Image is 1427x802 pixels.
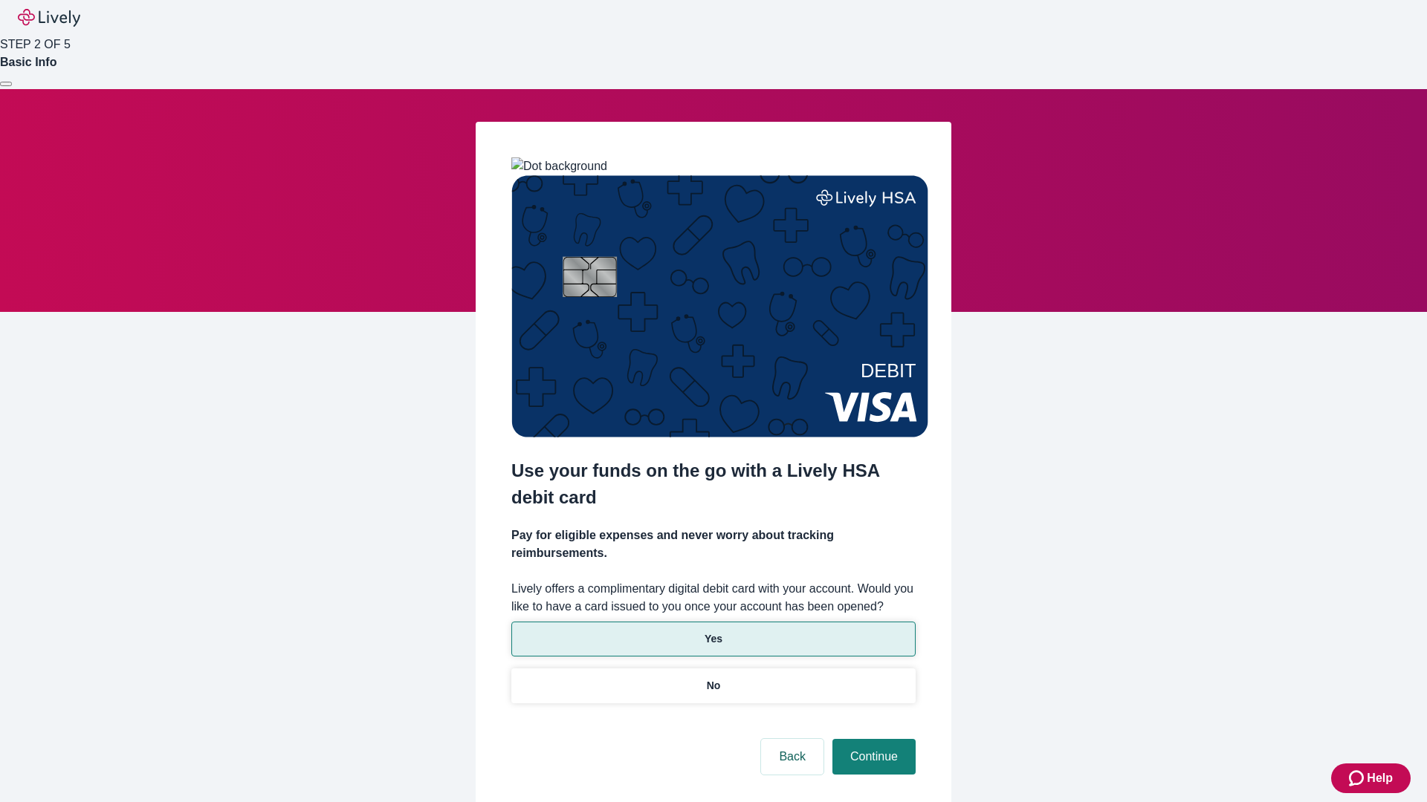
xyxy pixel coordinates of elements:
[511,622,916,656] button: Yes
[511,668,916,703] button: No
[511,457,916,511] h2: Use your funds on the go with a Lively HSA debit card
[1367,769,1393,787] span: Help
[705,631,722,647] p: Yes
[707,678,721,694] p: No
[1331,763,1411,793] button: Zendesk support iconHelp
[832,739,916,775] button: Continue
[511,580,916,616] label: Lively offers a complimentary digital debit card with your account. Would you like to have a card...
[511,157,607,175] img: Dot background
[1349,769,1367,787] svg: Zendesk support icon
[18,9,80,27] img: Lively
[511,526,916,562] h4: Pay for eligible expenses and never worry about tracking reimbursements.
[511,175,928,437] img: Debit card
[761,739,823,775] button: Back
